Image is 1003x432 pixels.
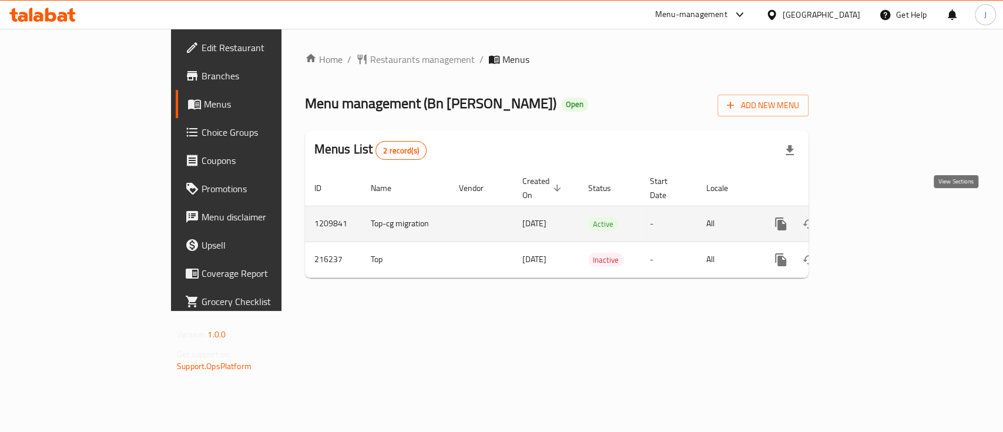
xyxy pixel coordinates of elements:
button: more [767,210,795,238]
span: Start Date [650,174,683,202]
span: [DATE] [522,252,546,267]
a: Choice Groups [176,118,338,146]
div: Open [561,98,588,112]
span: 2 record(s) [376,145,426,156]
span: Locale [706,181,743,195]
span: Upsell [202,238,329,252]
span: Grocery Checklist [202,294,329,309]
th: Actions [757,170,889,206]
span: Open [561,99,588,109]
span: Add New Menu [727,98,799,113]
nav: breadcrumb [305,52,809,66]
span: Coverage Report [202,266,329,280]
td: Top-cg migration [361,206,449,242]
span: Promotions [202,182,329,196]
span: J [984,8,987,21]
span: Edit Restaurant [202,41,329,55]
button: Change Status [795,210,823,238]
span: Choice Groups [202,125,329,139]
span: Status [588,181,626,195]
a: Menus [176,90,338,118]
a: Support.OpsPlatform [177,359,251,374]
span: Active [588,217,618,231]
span: Restaurants management [370,52,475,66]
span: Vendor [459,181,499,195]
a: Menu disclaimer [176,203,338,231]
span: Menu management ( Bn [PERSON_NAME] ) [305,90,556,116]
a: Upsell [176,231,338,259]
span: Branches [202,69,329,83]
span: Coupons [202,153,329,168]
span: [DATE] [522,216,546,231]
td: - [640,242,697,277]
a: Edit Restaurant [176,34,338,62]
span: Inactive [588,253,623,267]
span: Created On [522,174,565,202]
div: Export file [776,136,804,165]
td: All [697,242,757,277]
a: Coupons [176,146,338,175]
span: 1.0.0 [207,327,226,342]
a: Grocery Checklist [176,287,338,316]
div: Total records count [375,141,427,160]
button: more [767,246,795,274]
span: ID [314,181,337,195]
span: Menus [204,97,329,111]
button: Change Status [795,246,823,274]
li: / [347,52,351,66]
table: enhanced table [305,170,889,278]
button: Add New Menu [717,95,809,116]
span: Get support on: [177,347,231,362]
span: Menus [502,52,529,66]
a: Promotions [176,175,338,203]
div: [GEOGRAPHIC_DATA] [783,8,860,21]
a: Branches [176,62,338,90]
li: / [479,52,484,66]
a: Restaurants management [356,52,475,66]
div: Menu-management [655,8,727,22]
span: Name [371,181,407,195]
span: Menu disclaimer [202,210,329,224]
h2: Menus List [314,140,427,160]
td: - [640,206,697,242]
td: All [697,206,757,242]
a: Coverage Report [176,259,338,287]
span: Version: [177,327,206,342]
td: Top [361,242,449,277]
